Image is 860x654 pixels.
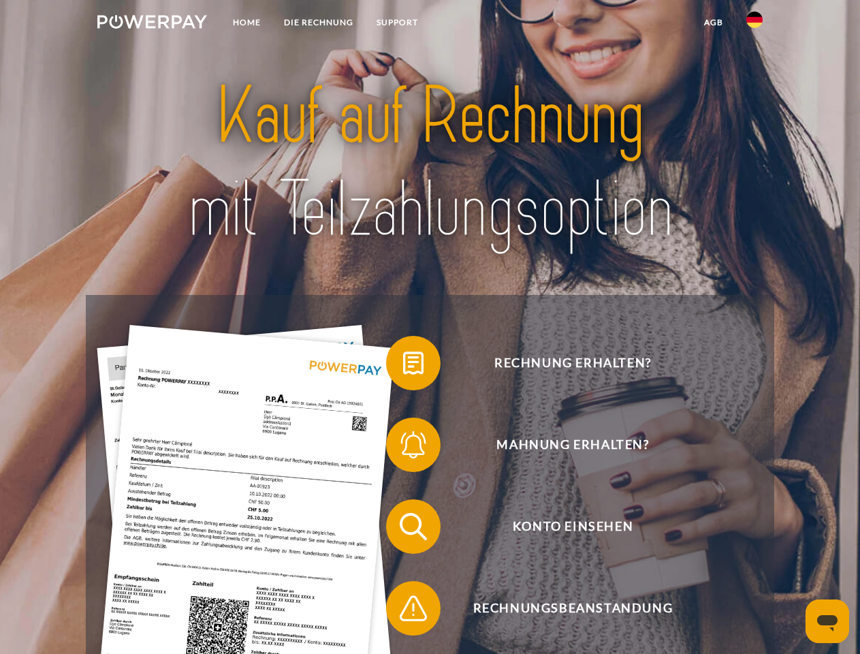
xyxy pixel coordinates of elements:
span: Rechnung erhalten? [406,336,739,390]
a: Home [221,10,272,35]
img: qb_bill.svg [396,346,430,380]
img: qb_warning.svg [396,591,430,625]
span: Rechnungsbeanstandung [406,581,739,636]
span: Konto einsehen [406,499,739,554]
a: agb [692,10,735,35]
span: Mahnung erhalten? [406,418,739,472]
img: qb_search.svg [396,510,430,544]
a: DIE RECHNUNG [272,10,365,35]
img: de [746,12,763,28]
button: Konto einsehen [386,499,740,554]
button: Rechnungsbeanstandung [386,581,740,636]
button: Rechnung erhalten? [386,336,740,390]
iframe: Schaltfläche zum Öffnen des Messaging-Fensters [806,599,849,643]
a: SUPPORT [365,10,430,35]
img: title-powerpay_de.svg [130,65,730,261]
img: qb_bell.svg [396,428,430,462]
button: Mahnung erhalten? [386,418,740,472]
img: logo-powerpay-white.svg [97,15,207,29]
